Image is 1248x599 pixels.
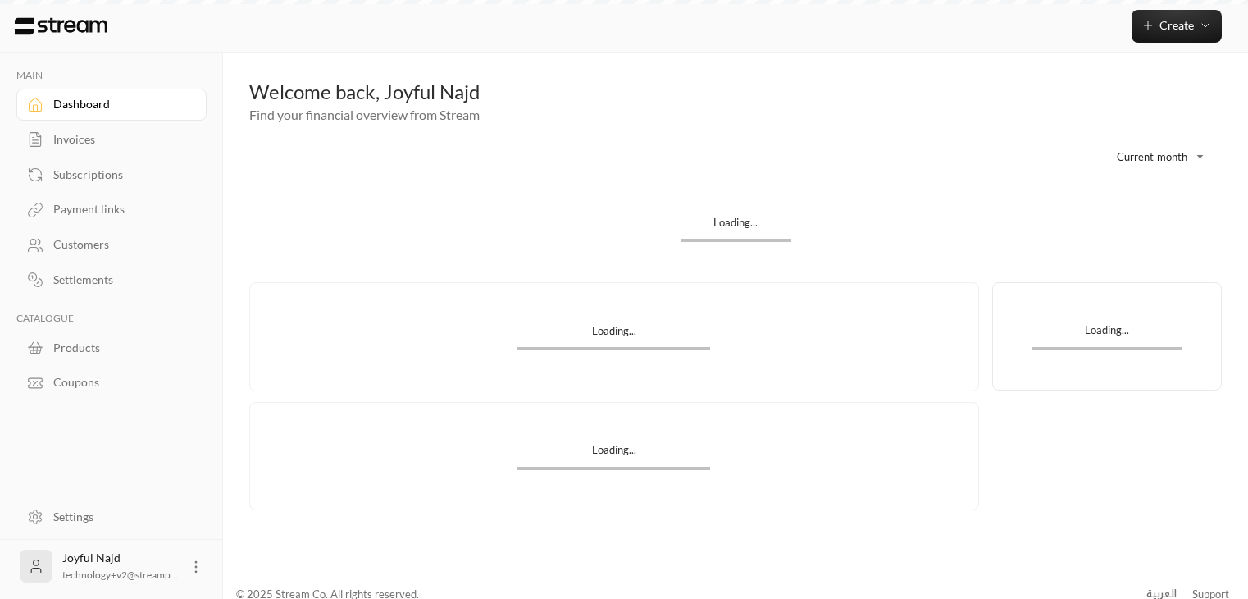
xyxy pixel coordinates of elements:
div: Loading... [517,442,710,466]
a: Dashboard [16,89,207,121]
div: Payment links [53,201,186,217]
a: Settings [16,501,207,533]
div: Dashboard [53,96,186,112]
div: Settings [53,509,186,525]
div: Joyful Najd [62,550,178,583]
a: Coupons [16,367,207,399]
div: Subscriptions [53,167,186,183]
a: Customers [16,229,207,261]
span: Create [1159,18,1194,32]
span: technology+v2@streamp... [62,569,178,581]
div: Settlements [53,272,186,288]
span: Find your financial overview from Stream [249,107,480,122]
img: Logo [13,17,109,35]
a: Invoices [16,124,207,156]
div: Invoices [53,131,186,148]
button: Create [1132,10,1222,43]
p: CATALOGUE [16,312,207,325]
p: MAIN [16,69,207,82]
div: Coupons [53,374,186,391]
div: Loading... [681,215,791,239]
div: Welcome back, Joyful Najd [249,79,1222,105]
div: Loading... [517,323,710,347]
a: Payment links [16,194,207,226]
div: Customers [53,236,186,253]
div: Products [53,340,186,356]
a: Subscriptions [16,158,207,190]
a: Settlements [16,264,207,296]
div: Loading... [1032,322,1182,346]
a: Products [16,332,207,364]
div: Current month [1091,135,1214,178]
